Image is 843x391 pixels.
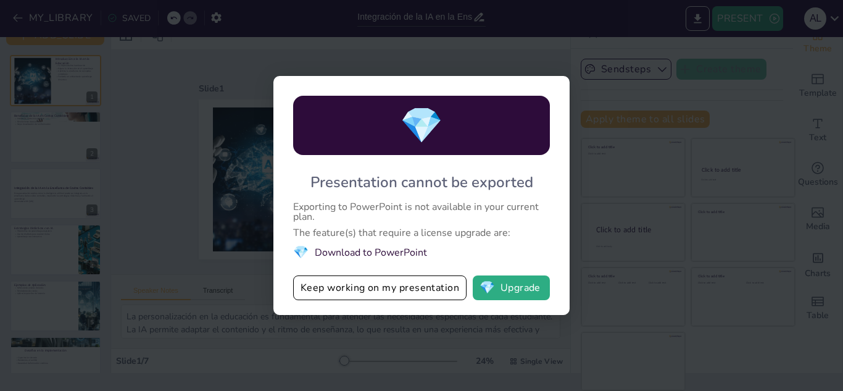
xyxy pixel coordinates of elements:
[473,275,550,300] button: diamondUpgrade
[293,275,467,300] button: Keep working on my presentation
[293,244,550,261] li: Download to PowerPoint
[293,228,550,238] div: The feature(s) that require a license upgrade are:
[293,244,309,261] span: diamond
[310,172,533,192] div: Presentation cannot be exported
[400,102,443,149] span: diamond
[480,282,495,294] span: diamond
[293,202,550,222] div: Exporting to PowerPoint is not available in your current plan.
